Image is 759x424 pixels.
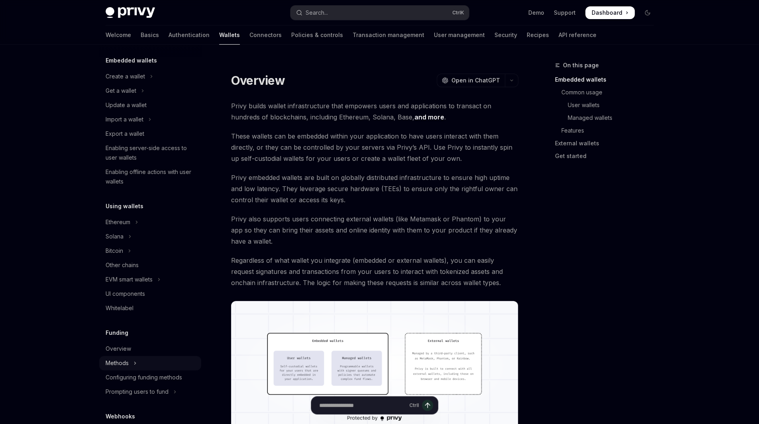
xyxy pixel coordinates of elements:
button: Toggle Bitcoin section [99,244,201,258]
span: Privy also supports users connecting external wallets (like Metamask or Phantom) to your app so t... [231,213,518,247]
button: Toggle Solana section [99,229,201,244]
button: Toggle Ethereum section [99,215,201,229]
a: Embedded wallets [555,73,660,86]
a: Whitelabel [99,301,201,315]
div: Whitelabel [106,303,133,313]
a: Recipes [527,25,549,45]
a: Export a wallet [99,127,201,141]
div: Methods [106,358,129,368]
button: Send message [422,400,433,411]
button: Open in ChatGPT [437,74,505,87]
a: UI components [99,287,201,301]
span: Privy embedded wallets are built on globally distributed infrastructure to ensure high uptime and... [231,172,518,205]
span: Privy builds wallet infrastructure that empowers users and applications to transact on hundreds o... [231,100,518,123]
a: Authentication [169,25,210,45]
a: Transaction management [353,25,424,45]
a: Wallets [219,25,240,45]
div: Get a wallet [106,86,136,96]
a: Policies & controls [291,25,343,45]
button: Toggle Methods section [99,356,201,370]
div: UI components [106,289,145,299]
a: Demo [528,9,544,17]
h1: Overview [231,73,285,88]
img: dark logo [106,7,155,18]
a: Security [494,25,517,45]
div: Update a wallet [106,100,147,110]
div: Bitcoin [106,246,123,256]
div: EVM smart wallets [106,275,153,284]
a: Update a wallet [99,98,201,112]
div: Import a wallet [106,115,143,124]
h5: Embedded wallets [106,56,157,65]
div: Prompting users to fund [106,387,169,397]
div: Enabling server-side access to user wallets [106,143,196,162]
div: Export a wallet [106,129,144,139]
div: Enabling offline actions with user wallets [106,167,196,186]
div: Overview [106,344,131,354]
span: Open in ChatGPT [451,76,500,84]
div: Configuring funding methods [106,373,182,382]
button: Toggle EVM smart wallets section [99,272,201,287]
a: API reference [559,25,596,45]
span: Regardless of what wallet you integrate (embedded or external wallets), you can easily request si... [231,255,518,288]
div: Ethereum [106,217,130,227]
a: Get started [555,150,660,162]
button: Toggle Get a wallet section [99,84,201,98]
h5: Using wallets [106,201,143,211]
input: Ask a question... [319,397,406,414]
button: Open search [290,6,469,20]
div: Other chains [106,260,139,270]
a: Features [555,124,660,137]
a: Overview [99,342,201,356]
button: Toggle Prompting users to fund section [99,385,201,399]
a: User wallets [555,99,660,111]
a: Dashboard [585,6,635,19]
span: Ctrl K [452,10,464,16]
span: On this page [563,61,599,70]
button: Toggle Create a wallet section [99,69,201,84]
div: Search... [306,8,328,18]
div: Create a wallet [106,72,145,81]
a: Enabling server-side access to user wallets [99,141,201,165]
h5: Webhooks [106,412,135,421]
a: Connectors [249,25,282,45]
a: Common usage [555,86,660,99]
a: User management [434,25,485,45]
a: Other chains [99,258,201,272]
span: These wallets can be embedded within your application to have users interact with them directly, ... [231,131,518,164]
a: Welcome [106,25,131,45]
div: Solana [106,232,124,241]
button: Toggle dark mode [641,6,654,19]
a: Managed wallets [555,111,660,124]
a: and more [414,113,444,121]
button: Toggle Import a wallet section [99,112,201,127]
a: Support [554,9,576,17]
a: External wallets [555,137,660,150]
span: Dashboard [592,9,622,17]
a: Configuring funding methods [99,370,201,385]
h5: Funding [106,328,128,338]
a: Basics [141,25,159,45]
a: Enabling offline actions with user wallets [99,165,201,189]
